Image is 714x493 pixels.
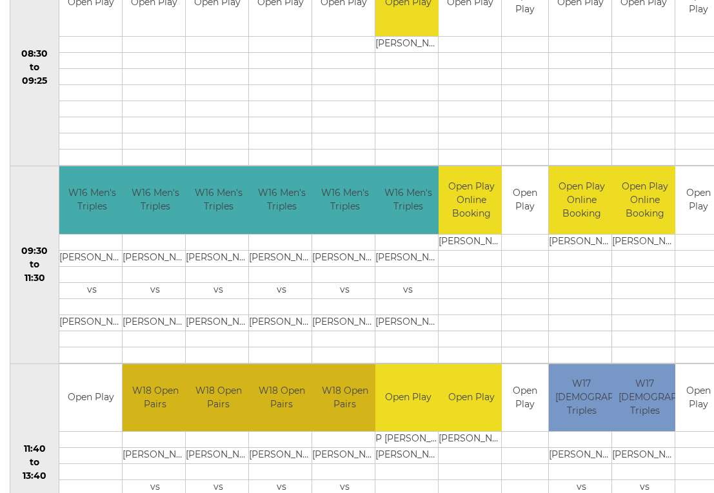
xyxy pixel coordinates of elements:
td: vs [312,282,377,298]
td: [PERSON_NAME] [312,314,377,331]
td: [PERSON_NAME] [549,234,614,250]
td: [PERSON_NAME] [375,448,441,464]
td: [PERSON_NAME] [123,448,188,464]
td: Open Play [502,364,548,432]
td: W18 Open Pairs [312,364,377,432]
td: [PERSON_NAME] [549,448,614,464]
td: W16 Men's Triples [59,166,124,234]
td: vs [249,282,314,298]
td: [PERSON_NAME] [375,37,441,53]
td: W17 [DEMOGRAPHIC_DATA] Triples [612,364,677,432]
td: [PERSON_NAME] [123,250,188,266]
td: [PERSON_NAME] [439,432,504,448]
td: 09:30 to 11:30 [10,166,59,364]
td: P [PERSON_NAME] [375,432,441,448]
td: W17 [DEMOGRAPHIC_DATA] Triples [549,364,614,432]
td: [PERSON_NAME] [59,250,124,266]
td: W18 Open Pairs [249,364,314,432]
td: Open Play [59,364,122,432]
td: vs [186,282,251,298]
td: [PERSON_NAME] [612,234,677,250]
td: Open Play [502,166,548,234]
td: W16 Men's Triples [375,166,441,234]
td: [PERSON_NAME] [249,314,314,331]
td: vs [59,282,124,298]
td: [PERSON_NAME] [312,448,377,464]
td: Open Play [439,364,504,432]
td: [PERSON_NAME] [312,250,377,266]
td: [PERSON_NAME] [439,234,504,250]
td: [PERSON_NAME] [186,314,251,331]
td: W16 Men's Triples [123,166,188,234]
td: [PERSON_NAME] [375,250,441,266]
td: [PERSON_NAME] [186,448,251,464]
td: Open Play Online Booking [549,166,614,234]
td: [PERSON_NAME] [249,250,314,266]
td: [PERSON_NAME] [375,314,441,331]
td: Open Play Online Booking [439,166,504,234]
td: Open Play [375,364,441,432]
td: [PERSON_NAME] [59,314,124,331]
td: [PERSON_NAME] [123,314,188,331]
td: W16 Men's Triples [312,166,377,234]
td: [PERSON_NAME] [186,250,251,266]
td: Open Play Online Booking [612,166,677,234]
td: vs [375,282,441,298]
td: W18 Open Pairs [123,364,188,432]
td: [PERSON_NAME] [249,448,314,464]
td: W16 Men's Triples [186,166,251,234]
td: W16 Men's Triples [249,166,314,234]
td: W18 Open Pairs [186,364,251,432]
td: vs [123,282,188,298]
td: [PERSON_NAME] [612,448,677,464]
